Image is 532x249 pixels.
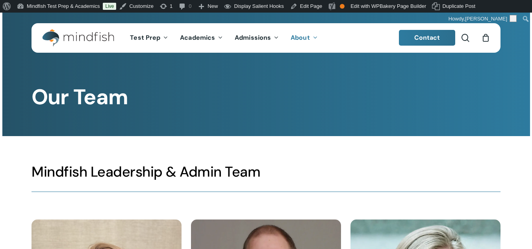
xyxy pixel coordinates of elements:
a: Cart [481,33,490,42]
span: Test Prep [130,33,160,42]
a: Admissions [229,35,285,41]
span: About [291,33,310,42]
a: Academics [174,35,229,41]
h3: Mindfish Leadership & Admin Team [32,163,500,181]
nav: Main Menu [124,23,323,53]
a: Howdy, [446,13,520,25]
a: Live [103,3,116,10]
header: Main Menu [32,23,500,53]
a: About [285,35,324,41]
span: Admissions [235,33,271,42]
a: Test Prep [124,35,174,41]
span: [PERSON_NAME] [465,16,507,22]
span: Contact [414,33,440,42]
span: Academics [180,33,215,42]
h1: Our Team [32,85,500,110]
div: OK [340,4,345,9]
a: Contact [399,30,456,46]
